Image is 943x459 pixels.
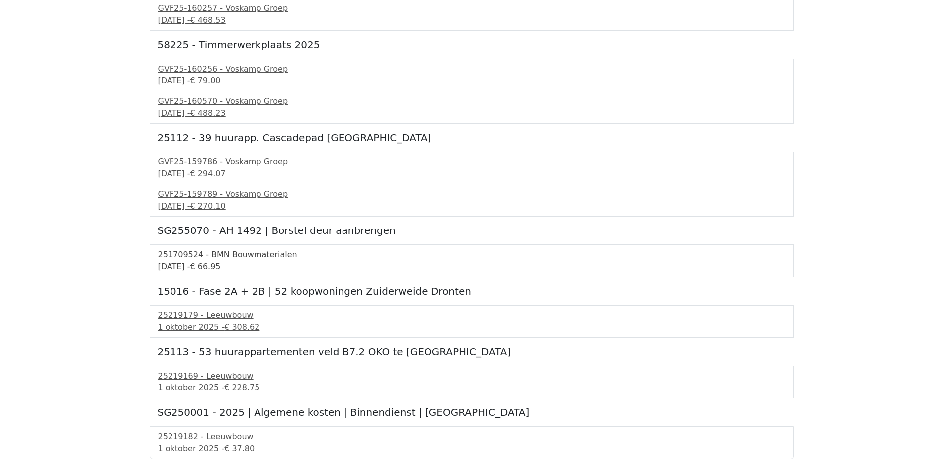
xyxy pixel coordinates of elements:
[158,382,785,394] div: 1 oktober 2025 -
[158,321,785,333] div: 1 oktober 2025 -
[224,383,259,392] span: € 228.75
[158,63,785,75] div: GVF25-160256 - Voskamp Groep
[158,370,785,394] a: 25219169 - Leeuwbouw1 oktober 2025 -€ 228.75
[158,156,785,168] div: GVF25-159786 - Voskamp Groep
[224,322,259,332] span: € 308.62
[190,76,220,85] span: € 79.00
[158,156,785,180] a: GVF25-159786 - Voskamp Groep[DATE] -€ 294.07
[158,431,785,443] div: 25219182 - Leeuwbouw
[224,444,255,453] span: € 37.80
[158,431,785,455] a: 25219182 - Leeuwbouw1 oktober 2025 -€ 37.80
[158,406,786,418] h5: SG250001 - 2025 | Algemene kosten | Binnendienst | [GEOGRAPHIC_DATA]
[158,2,785,14] div: GVF25-160257 - Voskamp Groep
[158,107,785,119] div: [DATE] -
[158,75,785,87] div: [DATE] -
[158,370,785,382] div: 25219169 - Leeuwbouw
[158,63,785,87] a: GVF25-160256 - Voskamp Groep[DATE] -€ 79.00
[158,443,785,455] div: 1 oktober 2025 -
[158,261,785,273] div: [DATE] -
[190,201,225,211] span: € 270.10
[158,249,785,261] div: 251709524 - BMN Bouwmaterialen
[158,2,785,26] a: GVF25-160257 - Voskamp Groep[DATE] -€ 468.53
[190,169,225,178] span: € 294.07
[158,309,785,321] div: 25219179 - Leeuwbouw
[158,95,785,107] div: GVF25-160570 - Voskamp Groep
[158,188,785,212] a: GVF25-159789 - Voskamp Groep[DATE] -€ 270.10
[158,188,785,200] div: GVF25-159789 - Voskamp Groep
[158,309,785,333] a: 25219179 - Leeuwbouw1 oktober 2025 -€ 308.62
[158,225,786,236] h5: SG255070 - AH 1492 | Borstel deur aanbrengen
[158,249,785,273] a: 251709524 - BMN Bouwmaterialen[DATE] -€ 66.95
[158,39,786,51] h5: 58225 - Timmerwerkplaats 2025
[190,108,225,118] span: € 488.23
[158,346,786,358] h5: 25113 - 53 huurappartementen veld B7.2 OKO te [GEOGRAPHIC_DATA]
[158,14,785,26] div: [DATE] -
[190,262,220,271] span: € 66.95
[158,132,786,144] h5: 25112 - 39 huurapp. Cascadepad [GEOGRAPHIC_DATA]
[158,168,785,180] div: [DATE] -
[158,285,786,297] h5: 15016 - Fase 2A + 2B | 52 koopwoningen Zuiderweide Dronten
[158,95,785,119] a: GVF25-160570 - Voskamp Groep[DATE] -€ 488.23
[158,200,785,212] div: [DATE] -
[190,15,225,25] span: € 468.53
